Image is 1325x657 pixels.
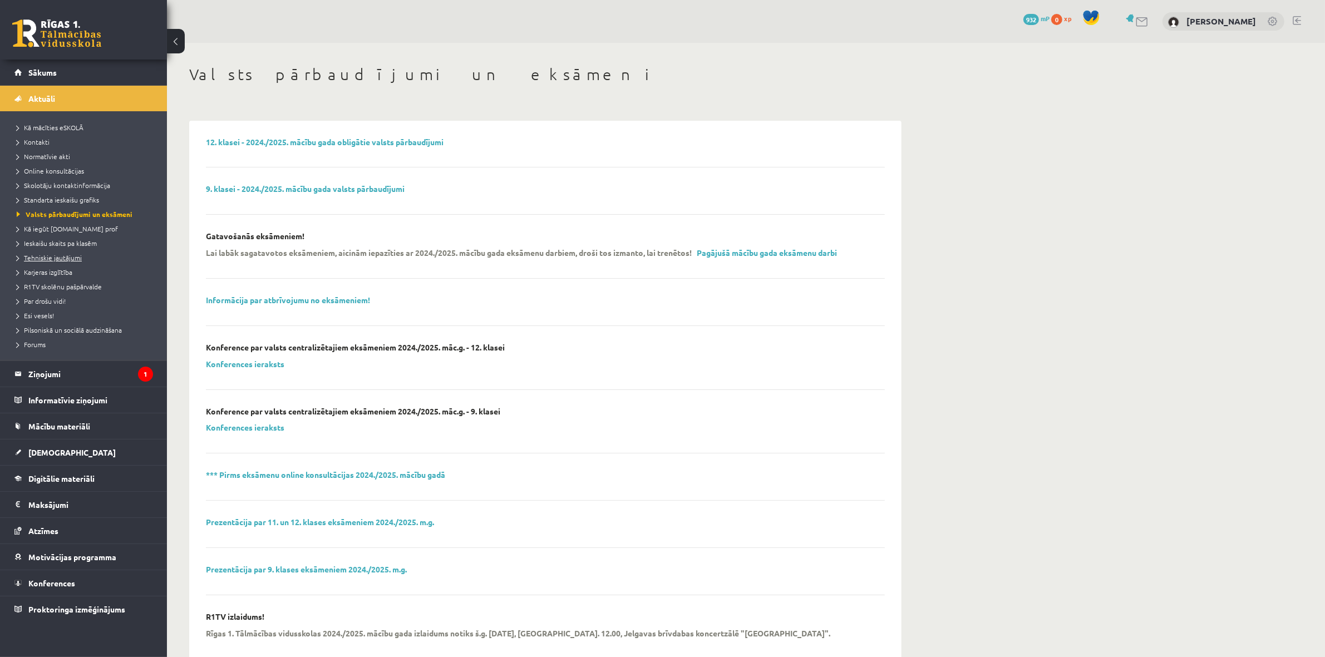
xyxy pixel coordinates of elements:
[17,340,46,349] span: Forums
[17,181,110,190] span: Skolotāju kontaktinformācija
[28,421,90,431] span: Mācību materiāli
[28,67,57,77] span: Sākums
[14,466,153,491] a: Digitālie materiāli
[17,137,156,147] a: Kontakti
[1064,14,1071,23] span: xp
[206,137,444,147] a: 12. klasei - 2024./2025. mācību gada obligātie valsts pārbaudījumi
[28,361,153,387] legend: Ziņojumi
[17,137,50,146] span: Kontakti
[17,325,122,334] span: Pilsoniskā un sociālā audzināšana
[17,209,156,219] a: Valsts pārbaudījumi un eksāmeni
[14,387,153,413] a: Informatīvie ziņojumi
[206,517,434,527] a: Prezentācija par 11. un 12. klases eksāmeniem 2024./2025. m.g.
[206,343,505,352] p: Konference par valsts centralizētajiem eksāmeniem 2024./2025. māc.g. - 12. klasei
[17,151,156,161] a: Normatīvie akti
[28,526,58,536] span: Atzīmes
[206,359,284,369] a: Konferences ieraksts
[17,253,156,263] a: Tehniskie jautājumi
[17,297,66,305] span: Par drošu vidi!
[28,604,125,614] span: Proktoringa izmēģinājums
[206,564,407,574] a: Prezentācija par 9. klases eksāmeniem 2024./2025. m.g.
[28,387,153,413] legend: Informatīvie ziņojumi
[206,295,370,305] a: Informācija par atbrīvojumu no eksāmeniem!
[17,166,84,175] span: Online konsultācijas
[14,361,153,387] a: Ziņojumi1
[1186,16,1256,27] a: [PERSON_NAME]
[1168,17,1179,28] img: Daniela Puriņa
[28,473,95,483] span: Digitālie materiāli
[17,253,82,262] span: Tehniskie jautājumi
[17,195,99,204] span: Standarta ieskaišu grafiks
[1023,14,1050,23] a: 932 mP
[17,224,156,234] a: Kā iegūt [DOMAIN_NAME] prof
[14,596,153,622] a: Proktoringa izmēģinājums
[17,166,156,176] a: Online konsultācijas
[28,447,116,457] span: [DEMOGRAPHIC_DATA]
[189,65,902,84] h1: Valsts pārbaudījumi un eksāmeni
[206,248,692,258] p: Lai labāk sagatavotos eksāmeniem, aicinām iepazīties ar 2024./2025. mācību gada eksāmenu darbiem,...
[28,578,75,588] span: Konferences
[206,407,500,416] p: Konference par valsts centralizētajiem eksāmeniem 2024./2025. māc.g. - 9. klasei
[17,123,83,132] span: Kā mācīties eSKOLĀ
[206,231,304,241] p: Gatavošanās eksāmeniem!
[14,86,153,111] a: Aktuāli
[14,439,153,465] a: [DEMOGRAPHIC_DATA]
[1051,14,1077,23] a: 0 xp
[12,19,101,47] a: Rīgas 1. Tālmācības vidusskola
[17,195,156,205] a: Standarta ieskaišu grafiks
[17,122,156,132] a: Kā mācīties eSKOLĀ
[206,612,264,621] p: R1TV izlaidums!
[14,413,153,439] a: Mācību materiāli
[17,267,156,277] a: Karjeras izglītība
[206,422,284,432] a: Konferences ieraksts
[28,93,55,103] span: Aktuāli
[14,544,153,570] a: Motivācijas programma
[17,339,156,349] a: Forums
[17,325,156,335] a: Pilsoniskā un sociālā audzināšana
[1051,14,1062,25] span: 0
[14,518,153,544] a: Atzīmes
[206,184,405,194] a: 9. klasei - 2024./2025. mācību gada valsts pārbaudījumi
[206,470,445,480] a: *** Pirms eksāmenu online konsultācijas 2024./2025. mācību gadā
[14,570,153,596] a: Konferences
[17,282,102,291] span: R1TV skolēnu pašpārvalde
[17,210,132,219] span: Valsts pārbaudījumi un eksāmeni
[17,152,70,161] span: Normatīvie akti
[17,296,156,306] a: Par drošu vidi!
[1023,14,1039,25] span: 932
[28,552,116,562] span: Motivācijas programma
[17,224,118,233] span: Kā iegūt [DOMAIN_NAME] prof
[1041,14,1050,23] span: mP
[17,281,156,292] a: R1TV skolēnu pašpārvalde
[28,492,153,517] legend: Maksājumi
[14,492,153,517] a: Maksājumi
[17,268,72,276] span: Karjeras izglītība
[138,367,153,382] i: 1
[14,60,153,85] a: Sākums
[17,238,156,248] a: Ieskaišu skaits pa klasēm
[17,180,156,190] a: Skolotāju kontaktinformācija
[17,311,54,320] span: Esi vesels!
[17,239,97,248] span: Ieskaišu skaits pa klasēm
[17,310,156,320] a: Esi vesels!
[697,248,837,258] a: Pagājušā mācību gada eksāmenu darbi
[206,628,830,638] p: Rīgas 1. Tālmācības vidusskolas 2024./2025. mācību gada izlaidums notiks š.g. [DATE], [GEOGRAPHIC...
